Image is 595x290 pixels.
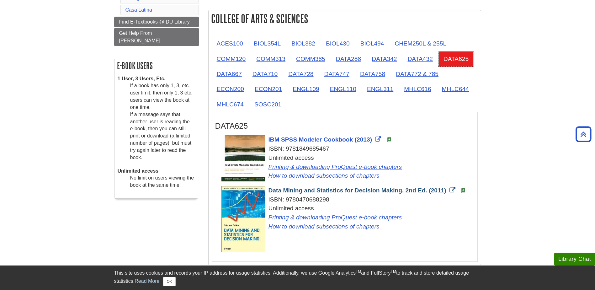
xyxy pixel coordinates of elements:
a: Link opens in new window [268,223,380,230]
dt: 1 User, 3 Users, Etc. [118,75,195,83]
a: ECON200 [212,81,249,97]
a: Get Help From [PERSON_NAME] [114,28,199,46]
img: Cover Art [221,135,265,181]
a: Link opens in new window [268,136,383,143]
a: MHLC616 [399,81,436,97]
a: DATA710 [247,66,283,82]
dd: No limit on users viewing the book at the same time. [130,175,195,189]
div: Unlimited access [221,153,474,180]
span: IBM SPSS Modeler Cookbook (2013) [268,136,372,143]
h2: College of Arts & Sciences [209,10,481,27]
a: BIOL430 [321,36,355,51]
a: COMM120 [212,51,251,67]
a: Link opens in new window [268,164,402,170]
a: CHEM250L & 255L [390,36,451,51]
a: DATA432 [402,51,438,67]
a: ENGL109 [288,81,324,97]
div: Unlimited access [221,204,474,231]
dd: If a book has only 1, 3, etc. user limit, then only 1, 3 etc. users can view the book at one time... [130,82,195,161]
span: Find E-Textbooks @ DU Library [119,19,190,24]
a: DATA747 [319,66,354,82]
a: Link opens in new window [268,172,380,179]
a: Back to Top [573,130,593,138]
a: DATA667 [212,66,247,82]
a: COMM313 [251,51,290,67]
a: MHLC644 [437,81,474,97]
a: ENGL110 [325,81,361,97]
img: e-Book [461,188,466,193]
a: DATA288 [331,51,366,67]
a: DATA772 & 785 [391,66,444,82]
a: Read More [135,278,159,284]
a: BIOL354L [249,36,286,51]
a: ECON201 [250,81,287,97]
a: COMM385 [291,51,330,67]
a: DATA728 [283,66,318,82]
a: BIOL382 [286,36,320,51]
div: ISBN: 9780470688298 [221,195,474,204]
a: ENGL311 [362,81,398,97]
h2: E-book Users [114,59,198,72]
div: This site uses cookies and records your IP address for usage statistics. Additionally, we use Goo... [114,269,481,286]
dt: Unlimited access [118,168,195,175]
img: e-Book [387,137,392,142]
a: MHLC674 [212,97,249,112]
a: ACES100 [212,36,248,51]
button: Library Chat [554,253,595,266]
a: Link opens in new window [268,187,457,194]
a: DATA625 [438,51,474,67]
a: SOSC201 [249,97,286,112]
a: DATA758 [355,66,390,82]
sup: TM [391,269,396,274]
h3: DATA625 [215,121,474,131]
img: Cover Art [221,186,265,252]
a: BIOL494 [355,36,389,51]
button: Close [163,277,175,286]
div: ISBN: 9781849685467 [221,144,474,153]
span: Get Help From [PERSON_NAME] [119,30,161,43]
span: Data Mining and Statistics for Decision Making, 2nd Ed. (2011) [268,187,446,194]
a: DATA342 [367,51,402,67]
a: Link opens in new window [268,214,402,221]
sup: TM [356,269,361,274]
a: Casa Latina [125,7,152,13]
a: Find E-Textbooks @ DU Library [114,17,199,27]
